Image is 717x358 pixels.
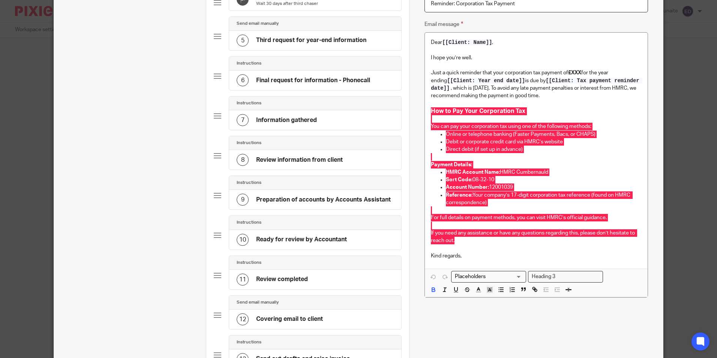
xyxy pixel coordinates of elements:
h4: Send email manually [237,21,279,27]
p: If you need any assistance or have any questions regarding this, please don’t hesitate to reach out. [431,229,641,245]
h4: Instructions [237,220,261,226]
h4: Third request for year-end information [256,36,366,44]
span: [[Client: Year end date]] [447,78,525,84]
h4: Instructions [237,180,261,186]
h4: Instructions [237,60,261,66]
label: Email message [424,20,463,29]
div: 12 [237,313,249,325]
h4: Instructions [237,140,261,146]
h4: Final request for information - Phonecall [256,77,370,84]
p: Dear , [431,39,641,46]
p: For full details on payment methods, you can visit HMRC’s official guidance. [431,214,641,221]
div: Search for option [451,271,526,283]
h4: Send email manually [237,299,279,305]
div: Placeholders [451,271,526,283]
strong: HMRC Account Name: [446,170,500,175]
h4: Covering email to client [256,315,323,323]
div: Search for option [528,271,603,283]
span: [[Client: Name]] [442,39,492,45]
p: 12001039 [446,184,641,191]
div: 6 [237,74,249,86]
span: [[Client: Tax payment reminder date]] [431,78,642,91]
span: Heading 3 [530,273,557,281]
input: Search for option [558,273,598,281]
strong: How to Pay Your Corporation Tax [431,108,525,114]
strong: Reference: [446,193,472,198]
div: 8 [237,154,249,166]
strong: Account Number: [446,185,489,190]
p: I hope you’re well. [431,54,641,62]
p: Debit or corporate credit card via HMRC’s website [446,138,641,146]
p: Your company’s 17-digit corporation tax reference (found on HMRC correspondence) [446,191,641,207]
h4: Ready for review by Accountant [256,236,347,244]
p: 08-32-10 [446,176,641,184]
p: Just a quick reminder that your corporation tax payment of for the year ending is due by , which ... [431,69,641,99]
strong: Payment Details: [431,162,472,167]
div: Text styles [528,271,603,283]
h4: Review completed [256,275,308,283]
h4: Review information from client [256,156,343,164]
strong: Sort Code: [446,177,472,182]
div: 10 [237,234,249,246]
p: HMRC Cumbernauld [446,168,641,176]
h4: Instructions [237,260,261,266]
div: 11 [237,274,249,286]
div: 9 [237,194,249,206]
p: Kind regards, [431,252,641,260]
strong: £XXX [568,70,581,75]
p: You can pay your corporation tax using one of the following methods: [431,123,641,130]
p: Wait 30 days after third chaser [256,1,327,7]
p: Direct debit (if set up in advance) [446,146,641,153]
p: Online or telephone banking (Faster Payments, Bacs, or CHAPS) [446,131,641,138]
div: 7 [237,114,249,126]
h4: Instructions [237,339,261,345]
h4: Information gathered [256,116,317,124]
h4: Preparation of accounts by Accounts Assistant [256,196,391,204]
h4: Instructions [237,100,261,106]
div: 5 [237,35,249,47]
input: Search for option [452,273,522,281]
